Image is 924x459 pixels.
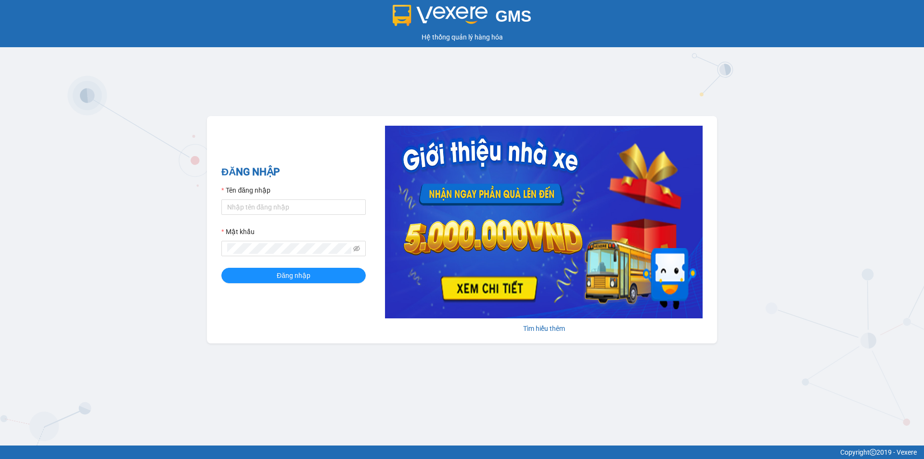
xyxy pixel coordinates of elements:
span: Đăng nhập [277,270,310,281]
div: Tìm hiểu thêm [385,323,703,334]
input: Mật khẩu [227,243,351,254]
img: banner-0 [385,126,703,318]
label: Mật khẩu [221,226,255,237]
h2: ĐĂNG NHẬP [221,164,366,180]
button: Đăng nhập [221,268,366,283]
span: copyright [870,449,876,456]
label: Tên đăng nhập [221,185,270,196]
input: Tên đăng nhập [221,199,366,215]
a: GMS [393,14,532,22]
span: eye-invisible [353,245,360,252]
span: GMS [495,7,531,25]
div: Hệ thống quản lý hàng hóa [2,32,922,42]
div: Copyright 2019 - Vexere [7,447,917,458]
img: logo 2 [393,5,488,26]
